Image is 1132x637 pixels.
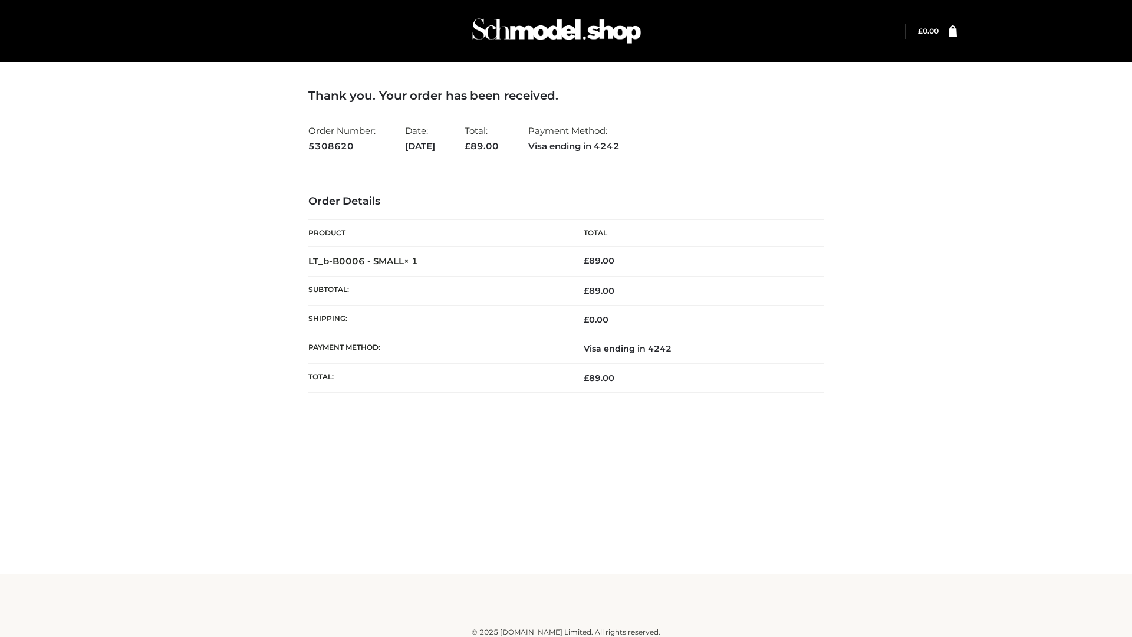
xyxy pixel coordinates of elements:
[308,88,824,103] h3: Thank you. Your order has been received.
[584,373,614,383] span: 89.00
[405,120,435,156] li: Date:
[584,314,608,325] bdi: 0.00
[584,255,614,266] bdi: 89.00
[308,139,376,154] strong: 5308620
[584,255,589,266] span: £
[584,285,614,296] span: 89.00
[308,255,418,267] strong: LT_b-B0006 - SMALL
[566,220,824,247] th: Total
[404,255,418,267] strong: × 1
[584,314,589,325] span: £
[308,195,824,208] h3: Order Details
[308,363,566,392] th: Total:
[308,220,566,247] th: Product
[308,334,566,363] th: Payment method:
[308,276,566,305] th: Subtotal:
[584,373,589,383] span: £
[468,8,645,54] img: Schmodel Admin 964
[405,139,435,154] strong: [DATE]
[465,140,470,152] span: £
[918,27,939,35] a: £0.00
[528,120,620,156] li: Payment Method:
[528,139,620,154] strong: Visa ending in 4242
[465,140,499,152] span: 89.00
[918,27,939,35] bdi: 0.00
[308,120,376,156] li: Order Number:
[465,120,499,156] li: Total:
[566,334,824,363] td: Visa ending in 4242
[308,306,566,334] th: Shipping:
[918,27,923,35] span: £
[584,285,589,296] span: £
